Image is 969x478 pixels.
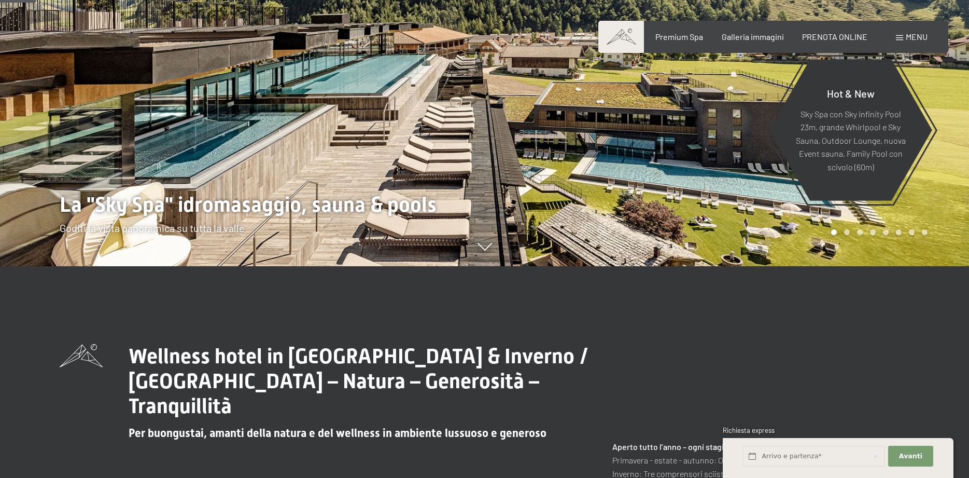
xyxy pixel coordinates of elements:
div: Carousel Page 5 [883,229,889,235]
a: Premium Spa [655,32,703,42]
div: Carousel Page 8 [922,229,928,235]
div: Carousel Page 1 (Current Slide) [831,229,837,235]
strong: Aperto tutto l’anno – ogni stagione un’emozione! [612,442,788,452]
span: Hot & New [827,87,875,99]
div: Carousel Page 4 [870,229,876,235]
div: Carousel Pagination [827,229,928,235]
a: PRENOTA ONLINE [802,32,867,42]
span: Per buongustai, amanti della natura e del wellness in ambiente lussuoso e generoso [129,427,546,440]
span: Menu [906,32,928,42]
div: Carousel Page 2 [844,229,850,235]
p: Sky Spa con Sky infinity Pool 23m, grande Whirlpool e Sky Sauna, Outdoor Lounge, nuova Event saun... [794,107,907,173]
a: Hot & New Sky Spa con Sky infinity Pool 23m, grande Whirlpool e Sky Sauna, Outdoor Lounge, nuova ... [768,59,933,201]
a: Galleria immagini [722,32,784,42]
button: Avanti [888,446,933,467]
div: Carousel Page 6 [896,229,902,235]
span: Wellness hotel in [GEOGRAPHIC_DATA] & Inverno / [GEOGRAPHIC_DATA] – Natura – Generosità – Tranqui... [129,344,589,418]
span: Richiesta express [723,426,775,434]
div: Carousel Page 3 [857,229,863,235]
span: Avanti [899,452,922,461]
div: Carousel Page 7 [909,229,915,235]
